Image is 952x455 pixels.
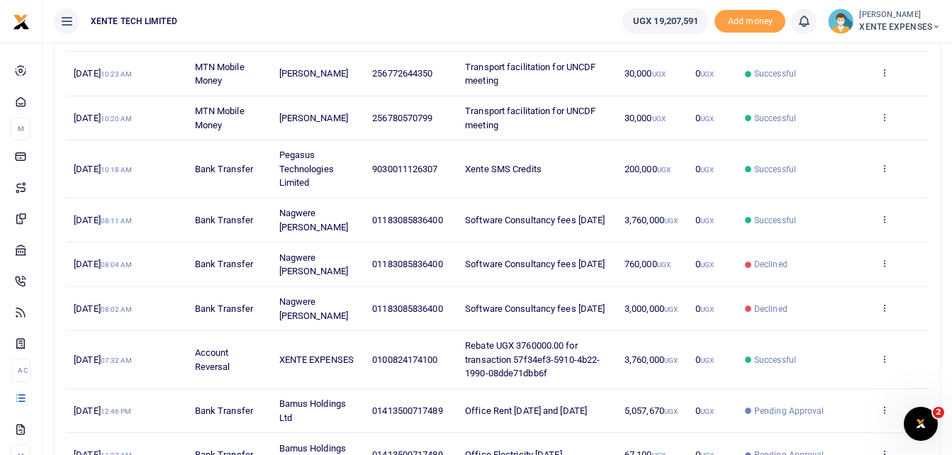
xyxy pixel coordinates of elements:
[101,261,133,269] small: 08:04 AM
[279,252,348,277] span: Nagwere [PERSON_NAME]
[85,15,183,28] span: XENTE TECH LIMITED
[372,354,437,365] span: 0100824174100
[101,70,133,78] small: 10:23 AM
[625,259,671,269] span: 760,000
[652,115,666,123] small: UGX
[279,68,348,79] span: [PERSON_NAME]
[754,67,796,80] span: Successful
[859,9,941,21] small: [PERSON_NAME]
[625,354,678,365] span: 3,760,000
[195,405,253,416] span: Bank Transfer
[700,166,714,174] small: UGX
[715,10,785,33] span: Add money
[695,215,714,225] span: 0
[695,303,714,314] span: 0
[195,259,253,269] span: Bank Transfer
[695,164,714,174] span: 0
[372,303,442,314] span: 01183085836400
[279,398,346,423] span: Bamus Holdings Ltd
[101,115,133,123] small: 10:20 AM
[372,164,437,174] span: 9030011126307
[101,305,133,313] small: 08:02 AM
[617,9,715,34] li: Wallet ballance
[465,405,587,416] span: Office Rent [DATE] and [DATE]
[700,356,714,364] small: UGX
[195,347,230,372] span: Account Reversal
[101,356,133,364] small: 07:32 AM
[657,261,671,269] small: UGX
[74,215,132,225] span: [DATE]
[828,9,941,34] a: profile-user [PERSON_NAME] XENTE EXPENSES
[74,164,132,174] span: [DATE]
[465,164,542,174] span: Xente SMS Credits
[465,259,605,269] span: Software Consultancy fees [DATE]
[828,9,853,34] img: profile-user
[101,217,133,225] small: 08:11 AM
[633,14,698,28] span: UGX 19,207,591
[754,163,796,176] span: Successful
[465,106,595,130] span: Transport facilitation for UNCDF meeting
[695,113,714,123] span: 0
[74,354,132,365] span: [DATE]
[625,113,666,123] span: 30,000
[715,15,785,26] a: Add money
[625,405,678,416] span: 5,057,670
[13,16,30,26] a: logo-small logo-large logo-large
[715,10,785,33] li: Toup your wallet
[695,405,714,416] span: 0
[754,258,788,271] span: Declined
[465,303,605,314] span: Software Consultancy fees [DATE]
[279,150,334,188] span: Pegasus Technologies Limited
[625,68,666,79] span: 30,000
[859,21,941,33] span: XENTE EXPENSES
[74,68,132,79] span: [DATE]
[700,217,714,225] small: UGX
[74,303,132,314] span: [DATE]
[195,164,253,174] span: Bank Transfer
[11,117,30,140] li: M
[279,354,354,365] span: XENTE EXPENSES
[695,68,714,79] span: 0
[101,166,133,174] small: 10:18 AM
[664,217,678,225] small: UGX
[195,62,245,86] span: MTN Mobile Money
[904,407,938,441] iframe: Intercom live chat
[754,405,824,417] span: Pending Approval
[11,359,30,382] li: Ac
[625,164,671,174] span: 200,000
[700,261,714,269] small: UGX
[279,296,348,321] span: Nagwere [PERSON_NAME]
[700,70,714,78] small: UGX
[74,113,132,123] span: [DATE]
[372,405,442,416] span: 01413500717489
[664,408,678,415] small: UGX
[754,112,796,125] span: Successful
[74,259,132,269] span: [DATE]
[13,13,30,30] img: logo-small
[695,354,714,365] span: 0
[195,303,253,314] span: Bank Transfer
[372,113,432,123] span: 256780570799
[279,208,348,232] span: Nagwere [PERSON_NAME]
[195,215,253,225] span: Bank Transfer
[754,354,796,366] span: Successful
[625,215,678,225] span: 3,760,000
[372,215,442,225] span: 01183085836400
[754,214,796,227] span: Successful
[700,305,714,313] small: UGX
[372,259,442,269] span: 01183085836400
[664,305,678,313] small: UGX
[195,106,245,130] span: MTN Mobile Money
[465,62,595,86] span: Transport facilitation for UNCDF meeting
[625,303,678,314] span: 3,000,000
[657,166,671,174] small: UGX
[101,408,132,415] small: 12:46 PM
[652,70,666,78] small: UGX
[754,303,788,315] span: Declined
[700,115,714,123] small: UGX
[372,68,432,79] span: 256772644350
[465,215,605,225] span: Software Consultancy fees [DATE]
[74,405,131,416] span: [DATE]
[700,408,714,415] small: UGX
[465,340,600,378] span: Rebate UGX 3760000.00 for transaction 57f34ef3-5910-4b22-1990-08dde71dbb6f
